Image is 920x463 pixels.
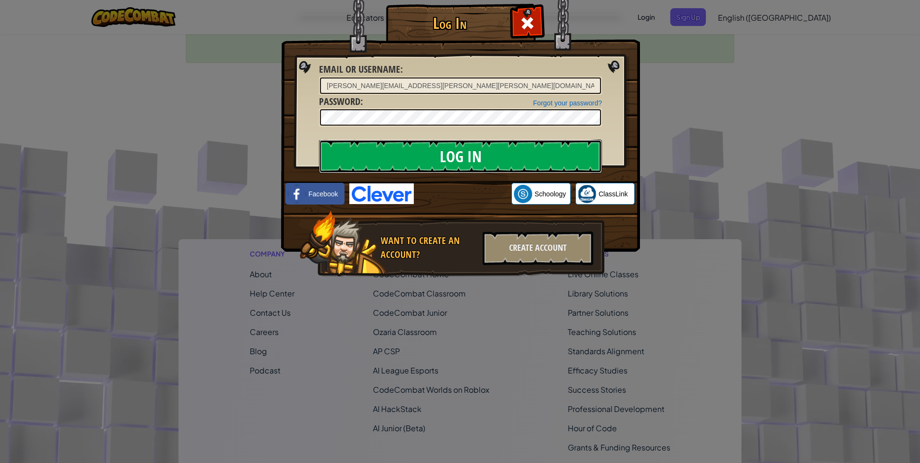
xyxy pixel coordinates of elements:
[514,185,532,203] img: schoology.png
[319,63,403,77] label: :
[599,189,628,199] span: ClassLink
[578,185,596,203] img: classlink-logo-small.png
[288,185,306,203] img: facebook_small.png
[388,15,511,32] h1: Log In
[349,183,414,204] img: clever-logo-blue.png
[483,231,593,265] div: Create Account
[319,95,360,108] span: Password
[535,189,566,199] span: Schoology
[319,140,602,173] input: Log In
[381,234,477,261] div: Want to create an account?
[319,63,400,76] span: Email or Username
[308,189,338,199] span: Facebook
[319,95,363,109] label: :
[533,99,602,107] a: Forgot your password?
[414,183,511,205] iframe: Sign in with Google Button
